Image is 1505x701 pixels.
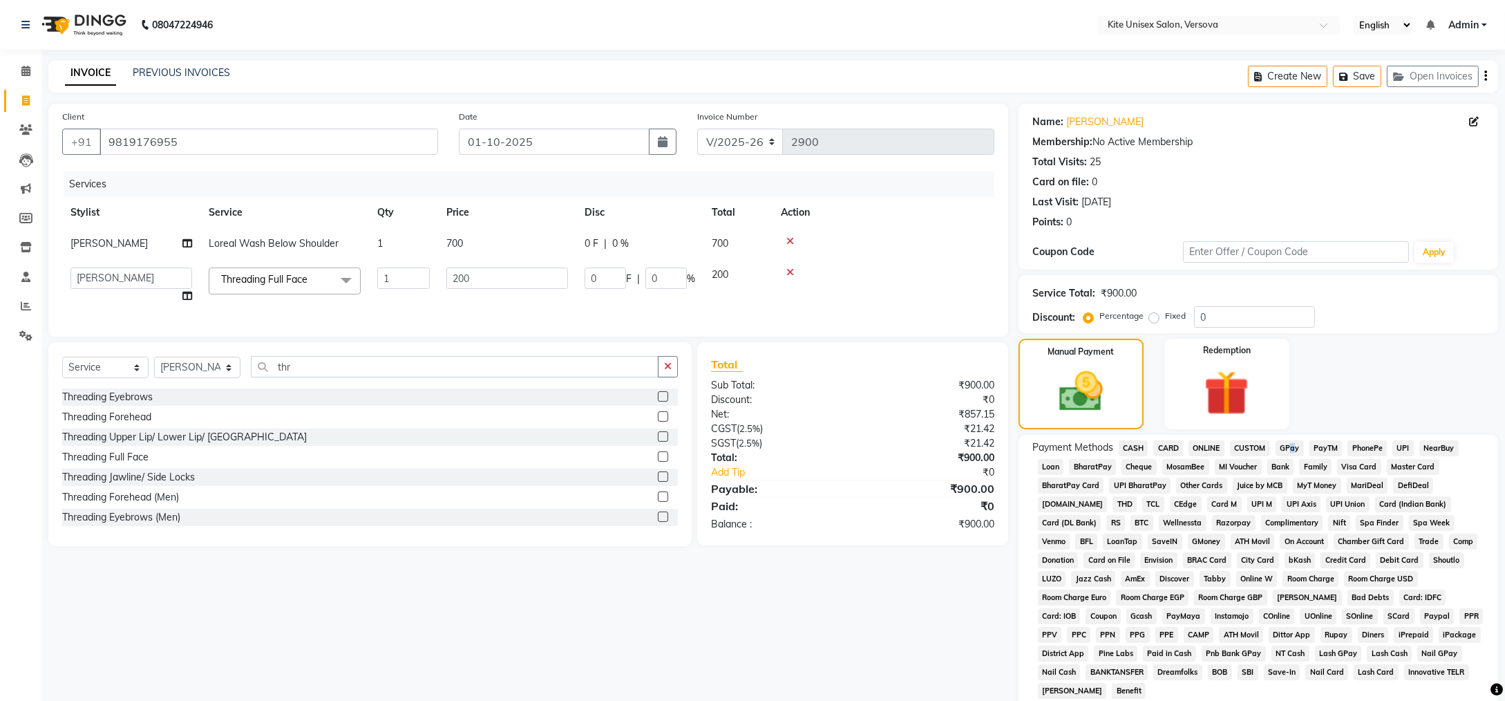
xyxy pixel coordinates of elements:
button: Open Invoices [1387,66,1479,87]
span: TCL [1142,496,1164,512]
span: [PERSON_NAME] [1273,590,1342,606]
span: UPI M [1247,496,1277,512]
div: Sub Total: [701,378,853,393]
span: BFL [1075,534,1097,550]
span: Card: IOB [1038,608,1081,624]
span: [PERSON_NAME] [1038,683,1107,699]
span: PayTM [1309,440,1343,456]
div: Threading Forehead (Men) [62,490,179,505]
span: Dittor App [1269,627,1315,643]
span: Other Cards [1176,478,1227,494]
span: Diners [1358,627,1389,643]
span: District App [1038,646,1089,662]
span: Lash Cash [1367,646,1412,662]
div: Total: [701,451,853,465]
span: Innovative TELR [1404,664,1469,680]
div: Threading Eyebrows (Men) [62,510,180,525]
span: Complimentary [1261,515,1323,531]
span: MI Voucher [1215,459,1262,475]
th: Qty [369,197,438,228]
a: Add Tip [701,465,878,480]
b: 08047224946 [152,6,213,44]
span: | [637,272,640,286]
span: Room Charge EGP [1116,590,1189,606]
span: UPI BharatPay [1109,478,1171,494]
span: Payment Methods [1032,440,1113,455]
span: Comp [1449,534,1478,550]
span: DefiDeal [1393,478,1433,494]
span: MariDeal [1347,478,1388,494]
span: Envision [1140,552,1177,568]
span: 0 F [585,236,598,251]
div: ( ) [701,436,853,451]
div: ₹900.00 [853,480,1005,497]
span: MyT Money [1293,478,1341,494]
a: x [307,273,314,286]
span: PPR [1459,608,1483,624]
label: Percentage [1099,310,1144,322]
span: bKash [1285,552,1316,568]
span: Family [1299,459,1332,475]
span: SOnline [1342,608,1378,624]
label: Manual Payment [1048,346,1114,358]
div: Payable: [701,480,853,497]
span: NT Cash [1271,646,1309,662]
span: On Account [1280,534,1328,550]
span: Paid in Cash [1143,646,1196,662]
div: ₹0 [878,465,1004,480]
span: RS [1106,515,1125,531]
span: PayMaya [1162,608,1205,624]
span: Nail Card [1305,664,1348,680]
div: ₹900.00 [1101,286,1137,301]
a: INVOICE [65,61,116,86]
div: 0 [1092,175,1097,189]
th: Disc [576,197,703,228]
div: Membership: [1032,135,1092,149]
span: Card: IDFC [1399,590,1446,606]
input: Search or Scan [251,356,659,377]
span: PhonePe [1347,440,1387,456]
span: 700 [446,237,463,250]
img: _cash.svg [1045,366,1117,417]
button: Apply [1414,242,1454,263]
span: CARD [1153,440,1183,456]
span: Trade [1414,534,1444,550]
span: | [604,236,607,251]
span: Bad Debts [1347,590,1394,606]
div: [DATE] [1081,195,1111,209]
span: PPC [1067,627,1090,643]
div: Paid: [701,498,853,514]
span: COnline [1259,608,1295,624]
div: No Active Membership [1032,135,1484,149]
span: UPI Axis [1282,496,1321,512]
label: Fixed [1165,310,1186,322]
span: Total [711,357,743,372]
div: 0 [1066,215,1072,230]
span: BharatPay [1069,459,1116,475]
span: LUZO [1038,571,1066,587]
span: UPI Union [1326,496,1370,512]
span: THD [1113,496,1137,512]
img: _gift.svg [1190,365,1263,421]
span: AmEx [1121,571,1150,587]
span: 200 [712,268,728,281]
span: BANKTANSFER [1086,664,1148,680]
span: PPN [1096,627,1120,643]
div: Name: [1032,115,1063,129]
span: Razorpay [1212,515,1256,531]
span: Spa Week [1409,515,1455,531]
span: Spa Finder [1356,515,1403,531]
th: Total [703,197,773,228]
span: iPackage [1439,627,1481,643]
span: GPay [1276,440,1304,456]
span: Lash GPay [1315,646,1362,662]
span: SBI [1238,664,1258,680]
th: Service [200,197,369,228]
img: logo [35,6,130,44]
div: Total Visits: [1032,155,1087,169]
span: Debit Card [1376,552,1423,568]
span: CEdge [1170,496,1202,512]
div: ₹21.42 [853,436,1005,451]
div: Discount: [701,393,853,407]
span: 0 % [612,236,629,251]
